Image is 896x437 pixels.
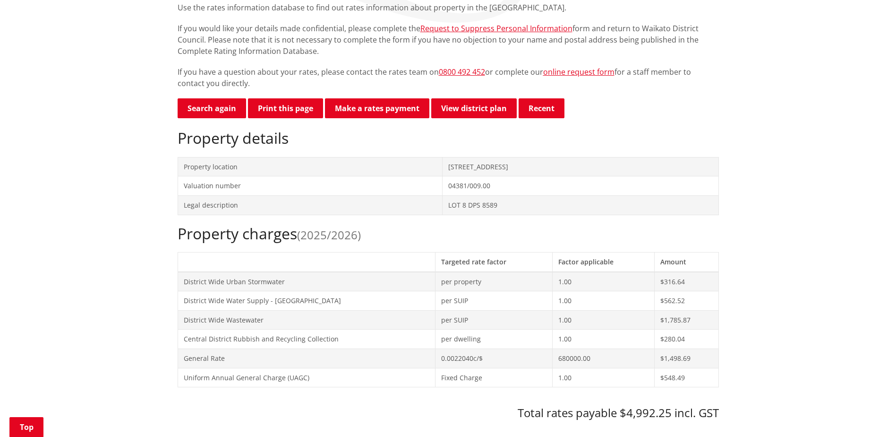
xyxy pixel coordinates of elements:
button: Print this page [248,98,323,118]
td: per SUIP [435,291,552,311]
td: Uniform Annual General Charge (UAGC) [178,368,435,387]
td: $1,785.87 [654,310,718,330]
td: 0.0022040c/$ [435,349,552,368]
td: 1.00 [552,272,654,291]
td: $562.52 [654,291,718,311]
p: If you have a question about your rates, please contact the rates team on or complete our for a s... [178,66,719,89]
span: (2025/2026) [297,227,361,243]
th: Factor applicable [552,252,654,271]
td: per dwelling [435,330,552,349]
td: per SUIP [435,310,552,330]
td: $316.64 [654,272,718,291]
td: 680000.00 [552,349,654,368]
td: LOT 8 DPS 8589 [443,195,718,215]
a: Make a rates payment [325,98,429,118]
th: Targeted rate factor [435,252,552,271]
iframe: Messenger Launcher [853,397,887,431]
td: $548.49 [654,368,718,387]
td: Valuation number [178,176,443,196]
a: Top [9,417,43,437]
td: 1.00 [552,291,654,311]
td: District Wide Water Supply - [GEOGRAPHIC_DATA] [178,291,435,311]
td: 1.00 [552,368,654,387]
td: $280.04 [654,330,718,349]
th: Amount [654,252,718,271]
a: 0800 492 452 [439,67,485,77]
p: Use the rates information database to find out rates information about property in the [GEOGRAPHI... [178,2,719,13]
td: [STREET_ADDRESS] [443,157,718,176]
td: District Wide Wastewater [178,310,435,330]
td: per property [435,272,552,291]
td: Fixed Charge [435,368,552,387]
td: District Wide Urban Stormwater [178,272,435,291]
h3: Total rates payable $4,992.25 incl. GST [178,406,719,420]
h2: Property charges [178,225,719,243]
td: $1,498.69 [654,349,718,368]
td: 1.00 [552,330,654,349]
td: Legal description [178,195,443,215]
td: Central District Rubbish and Recycling Collection [178,330,435,349]
a: View district plan [431,98,517,118]
a: Request to Suppress Personal Information [420,23,572,34]
td: 04381/009.00 [443,176,718,196]
p: If you would like your details made confidential, please complete the form and return to Waikato ... [178,23,719,57]
button: Recent [519,98,564,118]
td: 1.00 [552,310,654,330]
h2: Property details [178,129,719,147]
a: Search again [178,98,246,118]
td: General Rate [178,349,435,368]
td: Property location [178,157,443,176]
a: online request form [543,67,614,77]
